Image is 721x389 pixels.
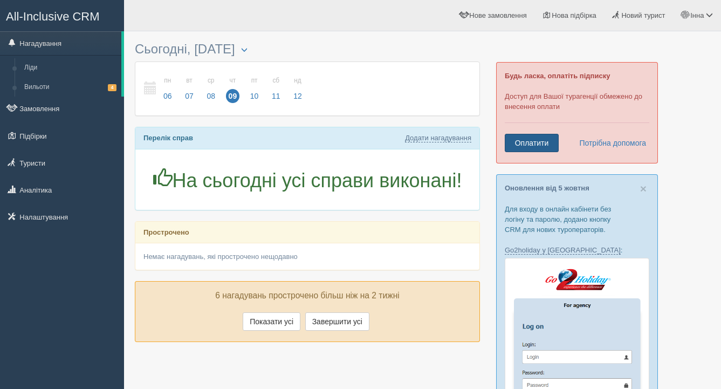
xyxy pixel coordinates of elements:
button: Завершити усі [305,312,369,331]
a: чт 09 [223,70,243,107]
span: 10 [248,89,262,103]
span: × [640,182,647,195]
a: Вильоти4 [19,78,121,97]
span: Інна [690,11,704,19]
a: пн 06 [157,70,178,107]
p: 6 нагадувань прострочено більш ніж на 2 тижні [143,290,471,302]
a: Потрібна допомога [572,134,647,152]
span: 09 [226,89,240,103]
span: 12 [291,89,305,103]
small: ср [204,76,218,85]
a: Ліди [19,58,121,78]
p: Для входу в онлайн кабінети без логіну та паролю, додано кнопку CRM для нових туроператорів. [505,204,649,235]
a: сб 11 [266,70,286,107]
b: Прострочено [143,228,189,236]
small: пт [248,76,262,85]
span: Нова підбірка [552,11,596,19]
a: ср 08 [201,70,221,107]
a: All-Inclusive CRM [1,1,123,30]
a: Go2holiday у [GEOGRAPHIC_DATA] [505,246,621,255]
a: Додати нагадування [405,134,471,142]
span: 4 [108,84,116,91]
div: Доступ для Вашої турагенції обмежено до внесення оплати [496,62,658,163]
span: 07 [182,89,196,103]
div: Немає нагадувань, які прострочено нещодавно [135,243,479,270]
small: нд [291,76,305,85]
h3: Сьогодні, [DATE] [135,42,480,56]
small: чт [226,76,240,85]
span: Новий турист [621,11,665,19]
small: вт [182,76,196,85]
a: вт 07 [179,70,200,107]
a: Оновлення від 5 жовтня [505,184,589,192]
small: сб [269,76,283,85]
button: Close [640,183,647,194]
span: 11 [269,89,283,103]
h1: На сьогодні усі справи виконані! [143,168,471,192]
span: 08 [204,89,218,103]
a: пт 10 [244,70,265,107]
span: All-Inclusive CRM [6,10,100,23]
p: : [505,245,649,255]
a: Оплатити [505,134,559,152]
b: Будь ласка, оплатіть підписку [505,72,610,80]
button: Показати усі [243,312,300,331]
span: 06 [161,89,175,103]
b: Перелік справ [143,134,193,142]
span: Нове замовлення [469,11,526,19]
small: пн [161,76,175,85]
a: нд 12 [287,70,305,107]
